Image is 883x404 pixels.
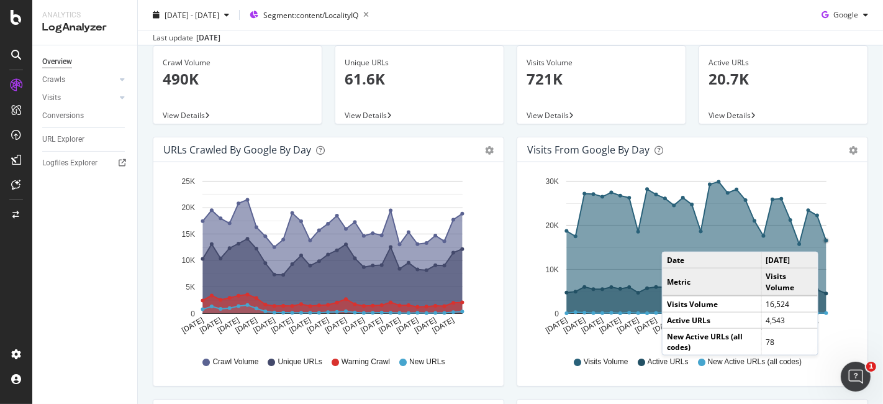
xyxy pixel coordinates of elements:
[270,316,295,335] text: [DATE]
[288,316,312,335] text: [DATE]
[761,295,818,312] td: 16,524
[648,357,689,367] span: Active URLs
[817,5,873,25] button: Google
[562,316,587,335] text: [DATE]
[42,10,127,21] div: Analytics
[186,283,195,292] text: 5K
[163,172,489,345] svg: A chart.
[634,316,659,335] text: [DATE]
[555,310,559,318] text: 0
[245,5,374,25] button: Segment:content/LocalityIQ
[180,316,205,335] text: [DATE]
[263,9,358,20] span: Segment: content/LocalityIQ
[345,57,494,68] div: Unique URLs
[761,328,818,355] td: 78
[709,57,858,68] div: Active URLs
[395,316,420,335] text: [DATE]
[342,316,366,335] text: [DATE]
[345,110,387,121] span: View Details
[544,316,569,335] text: [DATE]
[163,68,312,90] p: 490K
[409,357,445,367] span: New URLs
[485,146,494,155] div: gear
[866,362,876,372] span: 1
[165,9,219,20] span: [DATE] - [DATE]
[616,316,641,335] text: [DATE]
[833,9,858,20] span: Google
[42,109,129,122] a: Conversions
[527,110,569,121] span: View Details
[345,68,494,90] p: 61.6K
[527,144,650,156] div: Visits from Google by day
[841,362,871,392] iframe: Intercom live chat
[198,316,223,335] text: [DATE]
[527,172,853,345] svg: A chart.
[216,316,241,335] text: [DATE]
[42,73,116,86] a: Crawls
[360,316,384,335] text: [DATE]
[278,357,322,367] span: Unique URLs
[252,316,277,335] text: [DATE]
[191,310,195,318] text: 0
[849,146,858,155] div: gear
[42,55,129,68] a: Overview
[342,357,390,367] span: Warning Crawl
[182,230,195,239] text: 15K
[663,295,761,312] td: Visits Volume
[598,316,623,335] text: [DATE]
[584,357,628,367] span: Visits Volume
[148,5,234,25] button: [DATE] - [DATE]
[377,316,402,335] text: [DATE]
[306,316,330,335] text: [DATE]
[708,357,802,367] span: New Active URLs (all codes)
[42,73,65,86] div: Crawls
[182,257,195,265] text: 10K
[163,57,312,68] div: Crawl Volume
[527,57,676,68] div: Visits Volume
[324,316,348,335] text: [DATE]
[663,269,761,296] td: Metric
[42,55,72,68] div: Overview
[42,21,127,35] div: LogAnalyzer
[431,316,456,335] text: [DATE]
[546,177,559,186] text: 30K
[212,357,258,367] span: Crawl Volume
[413,316,438,335] text: [DATE]
[42,157,97,170] div: Logfiles Explorer
[42,91,116,104] a: Visits
[709,68,858,90] p: 20.7K
[163,110,205,121] span: View Details
[196,32,220,44] div: [DATE]
[546,265,559,274] text: 10K
[663,252,761,269] td: Date
[234,316,259,335] text: [DATE]
[182,204,195,213] text: 20K
[527,68,676,90] p: 721K
[761,252,818,269] td: [DATE]
[42,109,84,122] div: Conversions
[42,91,61,104] div: Visits
[761,312,818,328] td: 4,543
[761,269,818,296] td: Visits Volume
[663,328,761,355] td: New Active URLs (all codes)
[42,133,84,146] div: URL Explorer
[546,221,559,230] text: 20K
[42,133,129,146] a: URL Explorer
[153,32,220,44] div: Last update
[663,312,761,328] td: Active URLs
[42,157,129,170] a: Logfiles Explorer
[709,110,751,121] span: View Details
[163,144,311,156] div: URLs Crawled by Google by day
[182,177,195,186] text: 25K
[580,316,605,335] text: [DATE]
